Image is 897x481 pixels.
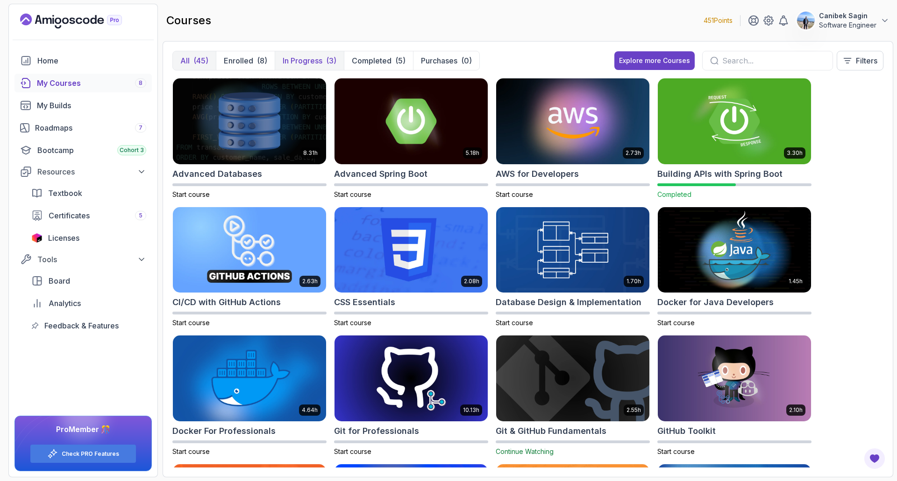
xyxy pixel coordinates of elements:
[35,122,146,133] div: Roadmaps
[49,275,70,286] span: Board
[614,51,695,70] button: Explore more Courses
[722,55,825,66] input: Search...
[658,335,811,421] img: GitHub Toolkit card
[334,296,395,309] h2: CSS Essentials
[14,141,152,160] a: bootcamp
[421,55,457,66] p: Purchases
[657,190,691,198] span: Completed
[257,55,267,66] div: (8)
[172,190,210,198] span: Start course
[334,447,371,455] span: Start course
[14,51,152,70] a: home
[657,167,783,181] h2: Building APIs with Spring Boot
[657,447,695,455] span: Start course
[48,232,79,244] span: Licenses
[496,296,641,309] h2: Database Design & Implementation
[14,163,152,180] button: Resources
[395,55,406,66] div: (5)
[789,406,803,414] p: 2.10h
[413,51,479,70] button: Purchases(0)
[14,119,152,137] a: roadmaps
[26,272,152,290] a: board
[26,294,152,313] a: analytics
[466,149,479,157] p: 5.18h
[139,79,142,87] span: 8
[335,335,488,421] img: Git for Professionals card
[334,319,371,327] span: Start course
[496,335,649,421] img: Git & GitHub Fundamentals card
[863,447,886,470] button: Open Feedback Button
[856,55,877,66] p: Filters
[26,206,152,225] a: certificates
[704,16,733,25] p: 451 Points
[37,254,146,265] div: Tools
[172,447,210,455] span: Start course
[657,78,812,199] a: Building APIs with Spring Boot card3.30hBuilding APIs with Spring BootCompleted
[837,51,883,70] button: Filters
[62,450,119,458] a: Check PRO Features
[334,190,371,198] span: Start course
[172,296,281,309] h2: CI/CD with GitHub Actions
[14,96,152,115] a: builds
[657,296,774,309] h2: Docker for Java Developers
[352,55,392,66] p: Completed
[819,21,876,30] p: Software Engineer
[496,207,649,293] img: Database Design & Implementation card
[626,278,641,285] p: 1.70h
[797,12,815,29] img: user profile image
[496,335,650,456] a: Git & GitHub Fundamentals card2.55hGit & GitHub FundamentalsContinue Watching
[37,100,146,111] div: My Builds
[173,51,216,70] button: All(45)
[26,229,152,247] a: licenses
[49,298,81,309] span: Analytics
[619,56,690,65] div: Explore more Courses
[463,406,479,414] p: 10.13h
[14,251,152,268] button: Tools
[20,14,143,28] a: Landing page
[275,51,344,70] button: In Progress(3)
[120,146,144,154] span: Cohort 3
[797,11,890,30] button: user profile imageCanibek SaginSoftware Engineer
[496,190,533,198] span: Start course
[657,425,716,438] h2: GitHub Toolkit
[302,278,318,285] p: 2.63h
[626,149,641,157] p: 2.73h
[37,166,146,177] div: Resources
[172,167,262,181] h2: Advanced Databases
[224,55,253,66] p: Enrolled
[344,51,413,70] button: Completed(5)
[48,188,82,199] span: Textbook
[496,425,606,438] h2: Git & GitHub Fundamentals
[303,149,318,157] p: 8.31h
[335,207,488,293] img: CSS Essentials card
[464,278,479,285] p: 2.08h
[37,145,146,156] div: Bootcamp
[180,55,190,66] p: All
[496,447,554,455] span: Continue Watching
[326,55,336,66] div: (3)
[173,335,326,421] img: Docker For Professionals card
[139,124,142,132] span: 7
[37,77,146,89] div: My Courses
[789,278,803,285] p: 1.45h
[26,184,152,202] a: textbook
[283,55,322,66] p: In Progress
[335,78,488,164] img: Advanced Spring Boot card
[461,55,472,66] div: (0)
[658,78,811,164] img: Building APIs with Spring Boot card
[139,212,142,219] span: 5
[496,78,649,164] img: AWS for Developers card
[49,210,90,221] span: Certificates
[173,78,326,164] img: Advanced Databases card
[334,167,427,181] h2: Advanced Spring Boot
[30,444,136,463] button: Check PRO Features
[657,319,695,327] span: Start course
[193,55,208,66] div: (45)
[216,51,275,70] button: Enrolled(8)
[31,233,43,243] img: jetbrains icon
[26,316,152,335] a: feedback
[44,320,119,331] span: Feedback & Features
[496,319,533,327] span: Start course
[172,425,276,438] h2: Docker For Professionals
